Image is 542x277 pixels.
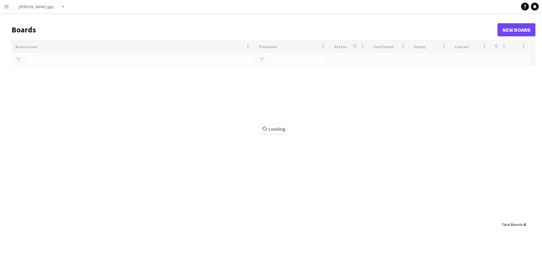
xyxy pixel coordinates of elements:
div: : [502,218,526,231]
span: 0 [524,222,526,227]
button: [PERSON_NAME] gigs [13,0,59,13]
span: Loading [260,124,287,134]
a: New Board [497,23,535,36]
span: Total Boards [502,222,523,227]
h1: Boards [11,25,497,35]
